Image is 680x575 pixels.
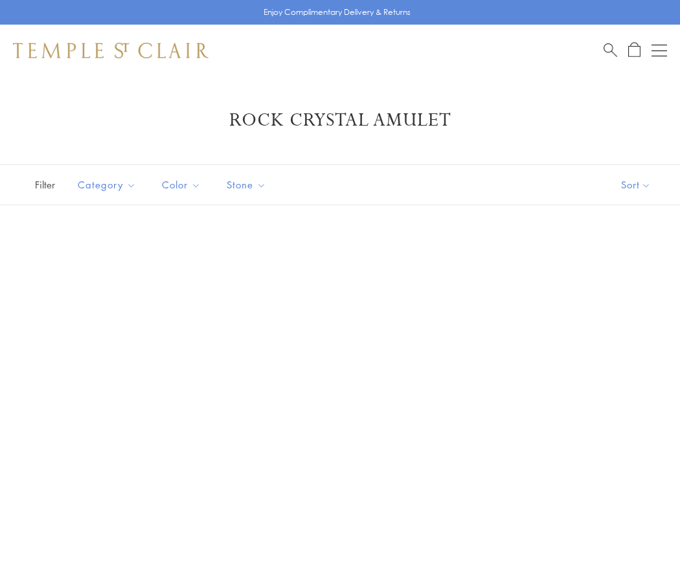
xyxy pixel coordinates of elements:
[628,42,640,58] a: Open Shopping Bag
[217,170,276,199] button: Stone
[155,177,210,193] span: Color
[264,6,411,19] p: Enjoy Complimentary Delivery & Returns
[13,43,209,58] img: Temple St. Clair
[652,43,667,58] button: Open navigation
[32,109,648,132] h1: Rock Crystal Amulet
[220,177,276,193] span: Stone
[68,170,146,199] button: Category
[71,177,146,193] span: Category
[152,170,210,199] button: Color
[592,165,680,205] button: Show sort by
[604,42,617,58] a: Search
